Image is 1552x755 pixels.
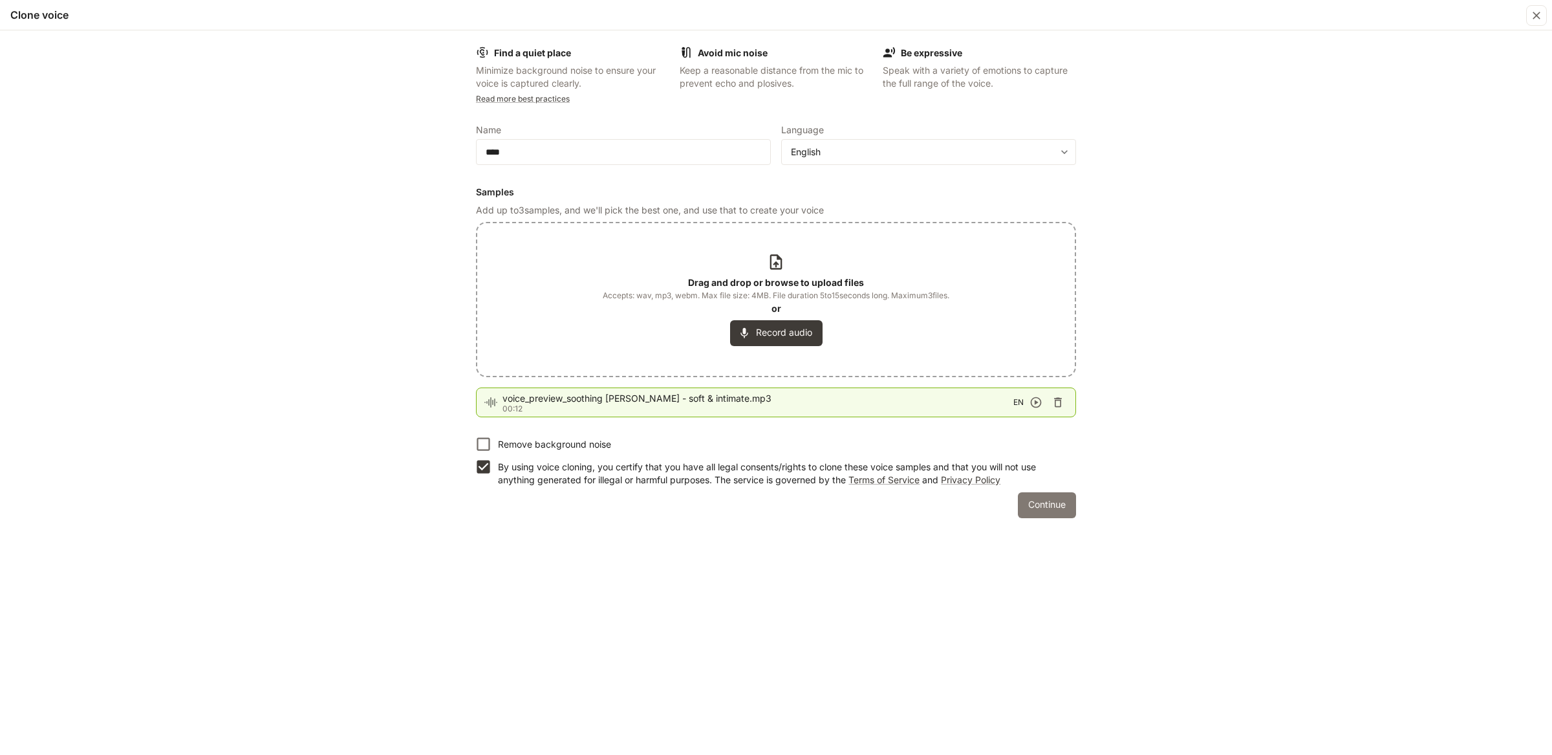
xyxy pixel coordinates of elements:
p: Name [476,126,501,135]
p: By using voice cloning, you certify that you have all legal consents/rights to clone these voice ... [498,461,1066,487]
a: Read more best practices [476,94,570,104]
h6: Samples [476,186,1076,199]
p: 00:12 [502,405,1013,413]
a: Terms of Service [848,474,920,485]
button: Continue [1018,492,1076,518]
span: voice_preview_soothing [PERSON_NAME] - soft & intimate.mp3 [502,392,1013,405]
p: Speak with a variety of emotions to capture the full range of the voice. [883,64,1076,90]
div: English [791,146,1055,159]
p: Add up to 3 samples, and we'll pick the best one, and use that to create your voice [476,204,1076,217]
p: Remove background noise [498,438,611,451]
b: Avoid mic noise [698,47,768,58]
b: Be expressive [901,47,962,58]
b: Find a quiet place [494,47,571,58]
a: Privacy Policy [941,474,1000,485]
p: Language [781,126,824,135]
b: or [771,303,781,314]
p: Keep a reasonable distance from the mic to prevent echo and plosives. [680,64,873,90]
p: Minimize background noise to ensure your voice is captured clearly. [476,64,669,90]
div: English [782,146,1075,159]
b: Drag and drop or browse to upload files [688,277,864,288]
span: EN [1013,396,1024,409]
span: Accepts: wav, mp3, webm. Max file size: 4MB. File duration 5 to 15 seconds long. Maximum 3 files. [603,289,949,302]
h5: Clone voice [10,8,69,22]
button: Record audio [730,320,823,346]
